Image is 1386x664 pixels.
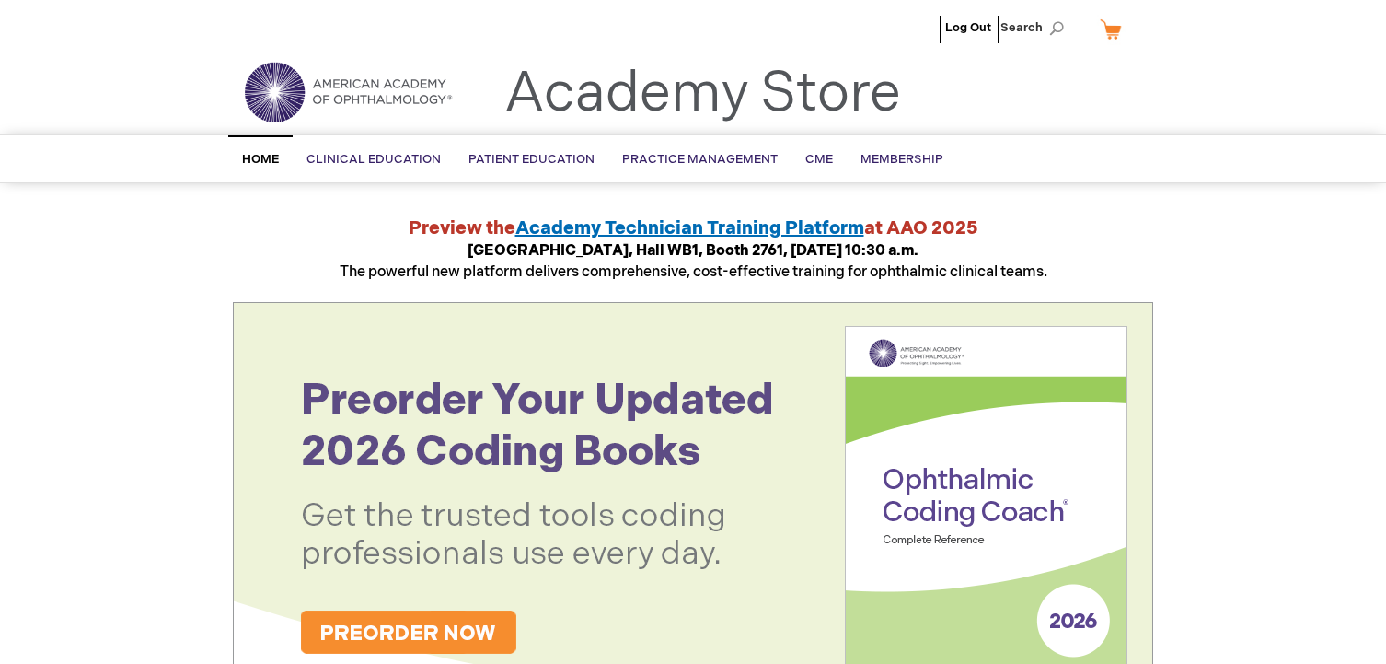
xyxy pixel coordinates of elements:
[340,242,1047,281] span: The powerful new platform delivers comprehensive, cost-effective training for ophthalmic clinical...
[504,61,901,127] a: Academy Store
[242,152,279,167] span: Home
[1000,9,1070,46] span: Search
[468,152,595,167] span: Patient Education
[860,152,943,167] span: Membership
[409,217,978,239] strong: Preview the at AAO 2025
[306,152,441,167] span: Clinical Education
[622,152,778,167] span: Practice Management
[515,217,864,239] a: Academy Technician Training Platform
[805,152,833,167] span: CME
[945,20,991,35] a: Log Out
[468,242,918,260] strong: [GEOGRAPHIC_DATA], Hall WB1, Booth 2761, [DATE] 10:30 a.m.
